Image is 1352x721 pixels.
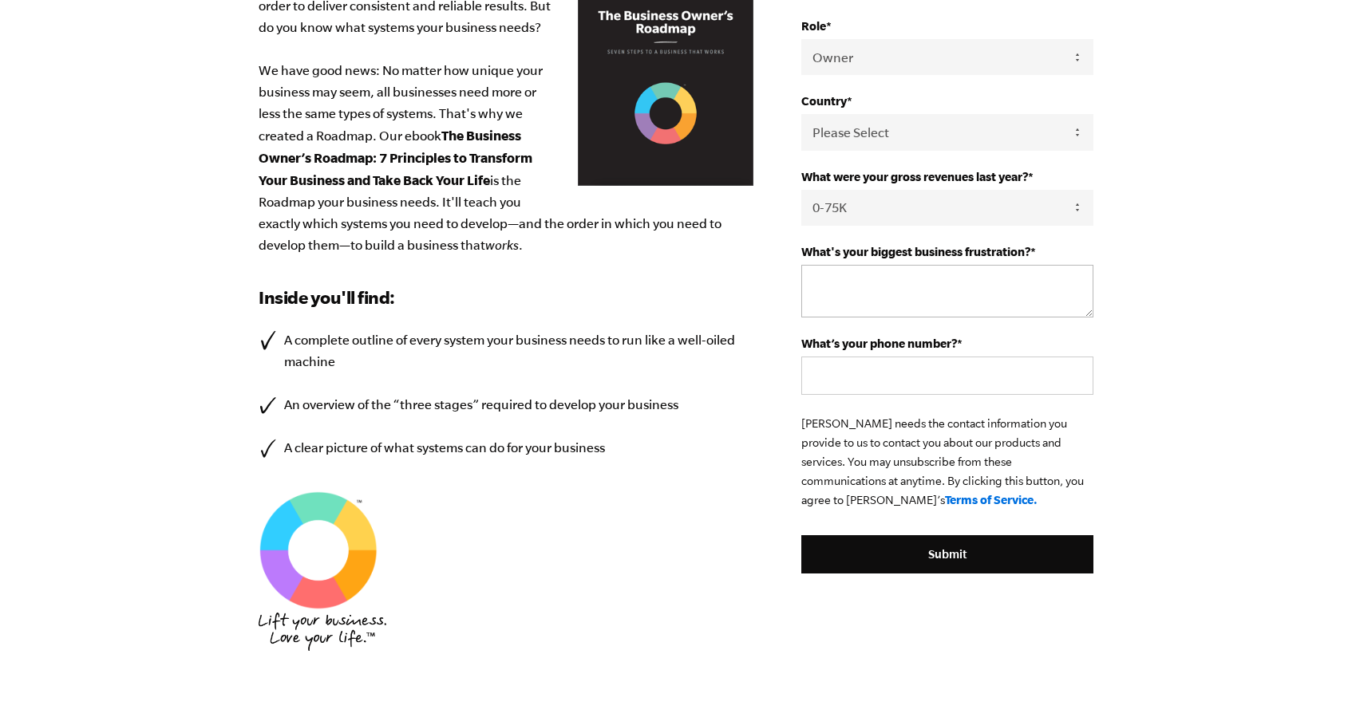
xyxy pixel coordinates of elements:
[801,337,957,350] span: What’s your phone number?
[801,94,847,108] span: Country
[259,437,753,459] li: A clear picture of what systems can do for your business
[259,394,753,416] li: An overview of the “three stages” required to develop your business
[945,493,1038,506] a: Terms of Service.
[259,613,386,651] img: EMyth_Logo_BP_Hand Font_Tagline_Stacked-Medium
[801,414,1093,510] p: [PERSON_NAME] needs the contact information you provide to us to contact you about our products a...
[259,285,753,310] h3: Inside you'll find:
[259,128,532,187] b: The Business Owner’s Roadmap: 7 Principles to Transform Your Business and Take Back Your Life
[1272,644,1352,721] iframe: Chat Widget
[801,19,826,33] span: Role
[801,170,1028,183] span: What were your gross revenues last year?
[259,491,378,610] img: EMyth SES TM Graphic
[485,238,519,252] em: works
[259,329,753,372] li: A complete outline of every system your business needs to run like a well-oiled machine
[801,535,1093,573] input: Submit
[801,245,1030,258] span: What's your biggest business frustration?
